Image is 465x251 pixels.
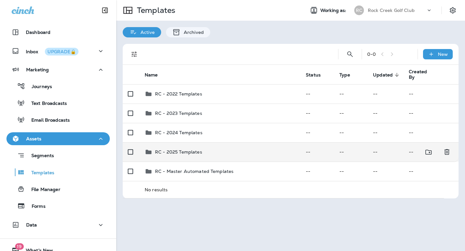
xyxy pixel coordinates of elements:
td: -- [368,104,404,123]
td: -- [334,162,368,181]
p: Data [26,222,37,227]
td: -- [404,123,459,142]
p: Templates [25,170,54,176]
p: Inbox [26,48,78,55]
span: Status [306,72,329,78]
p: RC - 2022 Templates [155,91,202,96]
button: Journeys [6,79,110,93]
td: -- [301,142,334,162]
p: Journeys [25,84,52,90]
p: New [438,52,448,57]
span: Name [145,72,166,78]
p: RC - 2024 Templates [155,130,202,135]
button: File Manager [6,182,110,196]
p: RC - 2023 Templates [155,111,202,116]
button: Assets [6,132,110,145]
button: Collapse Sidebar [96,4,114,17]
span: Name [145,72,158,78]
td: -- [334,104,368,123]
td: -- [404,104,459,123]
button: Marketing [6,63,110,76]
td: -- [334,123,368,142]
td: -- [301,84,334,104]
button: Dashboard [6,26,110,39]
span: Working as: [320,8,348,13]
td: -- [368,84,404,104]
td: -- [368,142,404,162]
td: No results [139,181,444,198]
button: Forms [6,199,110,213]
td: -- [334,84,368,104]
td: -- [404,84,459,104]
span: Updated [373,72,401,78]
p: Dashboard [26,30,50,35]
p: RC - 2025 Templates [155,149,202,155]
p: Archived [181,30,204,35]
p: Email Broadcasts [25,117,70,124]
button: UPGRADE🔒 [45,48,78,55]
p: Forms [25,204,46,210]
td: -- [404,142,444,162]
td: -- [404,162,459,181]
button: Search Templates [344,48,356,61]
p: Templates [134,5,175,15]
div: UPGRADE🔒 [47,49,76,54]
p: Text Broadcasts [25,101,67,107]
td: -- [301,104,334,123]
td: -- [301,123,334,142]
p: RC - Master Automated Templates [155,169,233,174]
p: Segments [25,153,54,159]
span: Updated [373,72,393,78]
p: Marketing [26,67,49,72]
p: Rock Creek Golf Club [368,8,415,13]
button: Data [6,218,110,231]
p: Active [137,30,155,35]
button: Delete [440,146,453,159]
button: Settings [447,5,459,16]
td: -- [368,162,404,181]
p: Assets [26,136,41,141]
button: Move to folder [422,146,435,159]
span: Type [339,72,350,78]
button: Text Broadcasts [6,96,110,110]
td: -- [334,142,368,162]
button: InboxUPGRADE🔒 [6,45,110,57]
p: File Manager [25,187,60,193]
td: -- [368,123,404,142]
span: Type [339,72,358,78]
div: 0 - 0 [367,52,376,57]
div: RC [354,5,364,15]
button: Templates [6,166,110,179]
span: Status [306,72,321,78]
button: Filters [128,48,141,61]
span: Created By [409,69,433,80]
td: -- [301,162,334,181]
span: Created By [409,69,441,80]
button: Email Broadcasts [6,113,110,126]
button: Segments [6,148,110,162]
span: 19 [15,243,24,250]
